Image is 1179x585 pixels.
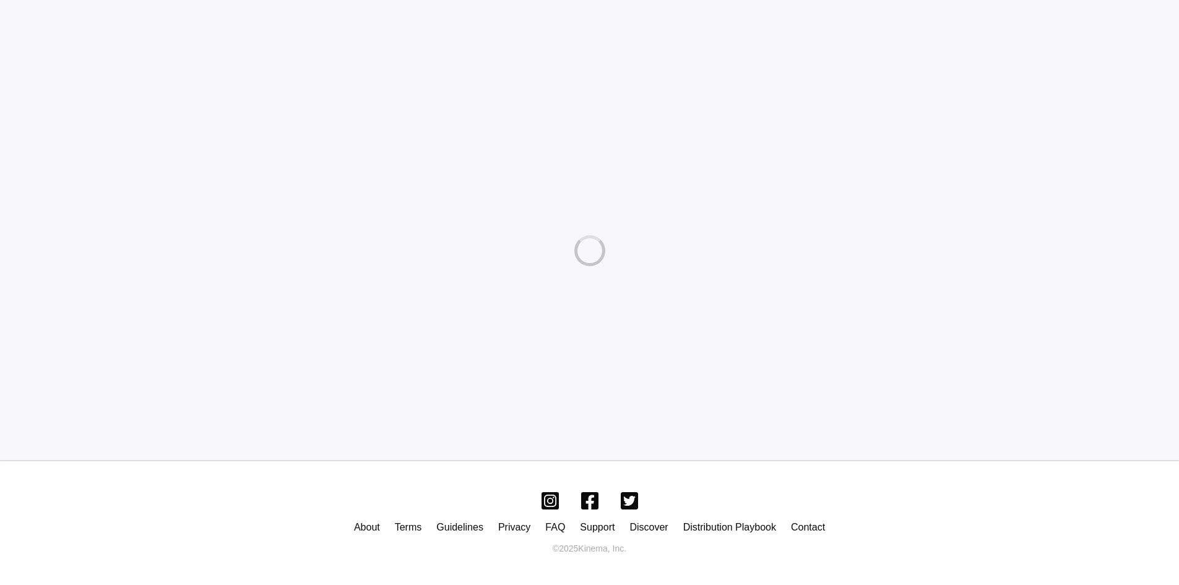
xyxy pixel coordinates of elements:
[395,522,422,532] a: Terms
[629,522,668,532] a: Discover
[354,522,380,532] a: About
[436,522,483,532] a: Guidelines
[545,522,565,532] a: FAQ
[580,522,615,532] a: Support
[683,522,776,532] a: Distribution Playbook
[498,522,530,532] a: Privacy
[553,542,626,555] p: © 2025 Kinema, Inc.
[791,522,825,532] a: Contact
